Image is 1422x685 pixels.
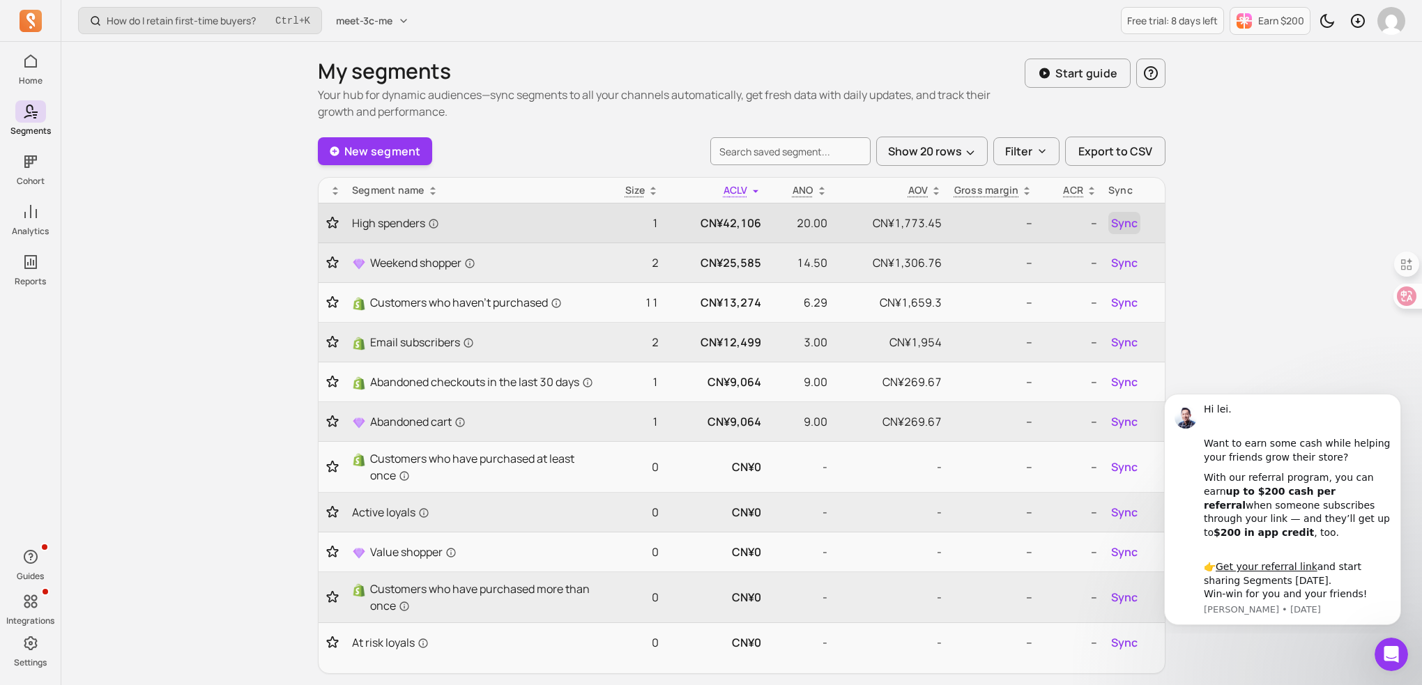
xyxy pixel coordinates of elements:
span: + [275,13,310,28]
p: 0 [606,459,659,475]
p: - [772,459,827,475]
p: Start guide [1055,65,1117,82]
button: Sync [1108,371,1140,393]
p: Your hub for dynamic audiences—sync segments to all your channels automatically, get fresh data w... [318,86,1025,120]
p: 9.00 [772,374,827,390]
p: Earn $200 [1258,14,1304,28]
p: Segments [10,125,51,137]
span: Value shopper [370,544,457,560]
button: Export to CSV [1065,137,1165,166]
span: Sync [1111,294,1138,311]
a: High spenders [352,215,595,231]
p: CN¥0 [670,459,762,475]
p: CN¥1,306.76 [839,254,942,271]
a: ShopifyCustomers who have purchased at least once [352,450,595,484]
p: -- [953,459,1032,475]
button: Sync [1108,212,1140,234]
button: Toggle favorite [324,590,341,604]
button: How do I retain first-time buyers?Ctrl+K [78,7,322,34]
img: Shopify [352,453,366,467]
p: -- [953,634,1032,651]
button: Show 20 rows [876,137,988,166]
button: Toggle favorite [324,545,341,559]
input: search [710,137,871,165]
img: Shopify [352,583,366,597]
p: CN¥0 [670,504,762,521]
p: -- [953,504,1032,521]
p: 1 [606,215,659,231]
p: -- [953,254,1032,271]
button: Guides [15,543,46,585]
p: Settings [14,657,47,668]
p: Gross margin [954,183,1019,197]
button: Toggle dark mode [1313,7,1341,35]
p: CN¥1,773.45 [839,215,942,231]
img: avatar [1377,7,1405,35]
p: -- [1043,544,1097,560]
span: High spenders [352,215,439,231]
a: Weekend shopper [352,254,595,271]
p: -- [1043,459,1097,475]
button: Sync [1108,631,1140,654]
p: CN¥269.67 [839,413,942,430]
p: -- [953,334,1032,351]
button: Start guide [1025,59,1131,88]
span: meet-3c-me [336,14,392,28]
span: Sync [1111,413,1138,430]
iframe: Intercom notifications message [1143,381,1422,633]
p: -- [953,374,1032,390]
p: CN¥1,954 [839,334,942,351]
button: Sync [1108,586,1140,608]
a: ShopifyCustomers who have purchased more than once [352,580,595,614]
p: Integrations [6,615,54,626]
p: 0 [606,504,659,521]
p: Free trial: 8 days left [1127,14,1218,28]
button: Sync [1108,410,1140,433]
p: CN¥0 [670,544,762,560]
span: Abandoned cart [370,413,466,430]
p: - [772,504,827,521]
p: -- [1043,504,1097,521]
p: 0 [606,589,659,606]
p: -- [1043,294,1097,311]
kbd: Ctrl [275,14,299,28]
span: Sync [1111,504,1138,521]
button: Toggle favorite [324,505,341,519]
button: Sync [1108,291,1140,314]
p: Filter [1005,143,1032,160]
button: Toggle favorite [324,415,341,429]
p: CN¥269.67 [839,374,942,390]
button: Sync [1108,541,1140,563]
button: Earn $200 [1230,7,1310,35]
span: Sync [1111,215,1138,231]
a: Value shopper [352,544,595,560]
a: New segment [318,137,432,165]
span: Sync [1111,589,1138,606]
button: Toggle favorite [324,460,341,474]
p: CN¥1,659.3 [839,294,942,311]
button: meet-3c-me [328,8,418,33]
button: Sync [1108,252,1140,274]
p: 11 [606,294,659,311]
p: - [839,544,942,560]
p: -- [1043,254,1097,271]
p: Home [19,75,43,86]
button: Toggle favorite [324,295,341,309]
a: ShopifyCustomers who haven't purchased [352,294,595,311]
p: 3.00 [772,334,827,351]
p: CN¥13,274 [670,294,762,311]
span: Weekend shopper [370,254,475,271]
p: -- [1043,589,1097,606]
p: CN¥0 [670,589,762,606]
p: 2 [606,334,659,351]
p: - [839,589,942,606]
p: CN¥9,064 [670,413,762,430]
p: 9.00 [772,413,827,430]
span: Sync [1111,254,1138,271]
